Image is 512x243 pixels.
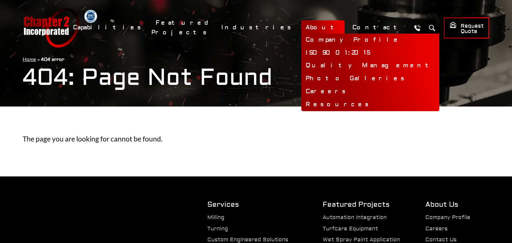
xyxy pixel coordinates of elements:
a: Home [23,57,36,63]
a: Quality Management [301,59,439,72]
nav: breadcrumb [23,57,489,63]
a: Call Us [411,22,423,34]
a: Capabilities [69,20,148,35]
a: About [301,20,345,35]
a: Featured Projects [151,16,214,40]
a: Wet Spray Paint Application [323,236,400,243]
a: Careers [301,85,439,98]
a: ISO 9001:2015 [301,47,439,60]
a: Company Profile [425,214,470,221]
a: Milling [207,214,224,221]
a: Request Quote [444,17,489,39]
a: Resources [301,98,439,111]
p: The page you are looking for cannot be found. [23,133,489,144]
span: Request Quote [449,21,484,35]
a: Company Profile [301,34,439,47]
h2: Services [207,200,297,209]
a: Turfcare Equipment [323,225,378,232]
span: 404 error [41,57,64,63]
a: Careers [425,225,448,232]
a: Chapter 2 Incorporated [23,8,79,48]
a: Turning [207,225,228,232]
a: Contact Us [425,236,457,243]
a: Custom Engineered Solutions [207,236,288,243]
a: Automation Integration [323,214,387,221]
h1: 404: Page Not Found [23,65,489,91]
a: Contact [348,20,408,35]
a: Photo Galleries [301,72,439,85]
a: Industries [217,20,298,35]
button: Search [426,22,438,34]
h2: Featured Projects [323,200,400,209]
h2: About Us [425,200,489,209]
